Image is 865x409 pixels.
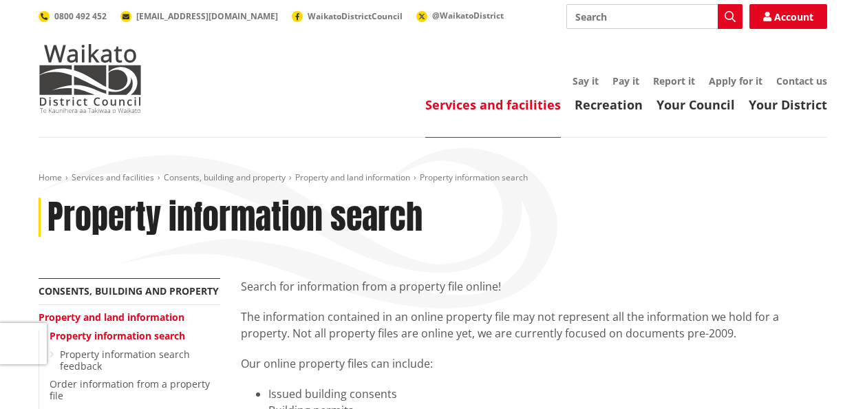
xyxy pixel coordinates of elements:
[653,74,695,87] a: Report it
[656,96,735,113] a: Your Council
[136,10,278,22] span: [EMAIL_ADDRESS][DOMAIN_NAME]
[39,172,827,184] nav: breadcrumb
[749,96,827,113] a: Your District
[39,44,142,113] img: Waikato District Council - Te Kaunihera aa Takiwaa o Waikato
[749,4,827,29] a: Account
[241,278,827,295] p: Search for information from a property file online!
[709,74,762,87] a: Apply for it
[566,4,743,29] input: Search input
[50,329,185,342] a: Property information search
[39,10,107,22] a: 0800 492 452
[241,308,827,342] p: The information contained in an online property file may not represent all the information we hol...
[39,311,184,324] a: Property and land information
[241,356,433,371] span: Our online property files can include:
[612,74,639,87] a: Pay it
[54,10,107,22] span: 0800 492 452
[50,377,210,402] a: Order information from a property file
[60,348,190,373] a: Property information search feedback
[776,74,827,87] a: Contact us
[432,10,504,21] span: @WaikatoDistrict
[120,10,278,22] a: [EMAIL_ADDRESS][DOMAIN_NAME]
[416,10,504,21] a: @WaikatoDistrict
[575,96,643,113] a: Recreation
[420,171,528,183] span: Property information search
[268,386,827,402] li: Issued building consents
[47,198,423,238] h1: Property information search
[573,74,599,87] a: Say it
[39,284,219,297] a: Consents, building and property
[164,171,286,183] a: Consents, building and property
[425,96,561,113] a: Services and facilities
[308,10,403,22] span: WaikatoDistrictCouncil
[292,10,403,22] a: WaikatoDistrictCouncil
[39,171,62,183] a: Home
[72,171,154,183] a: Services and facilities
[295,171,410,183] a: Property and land information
